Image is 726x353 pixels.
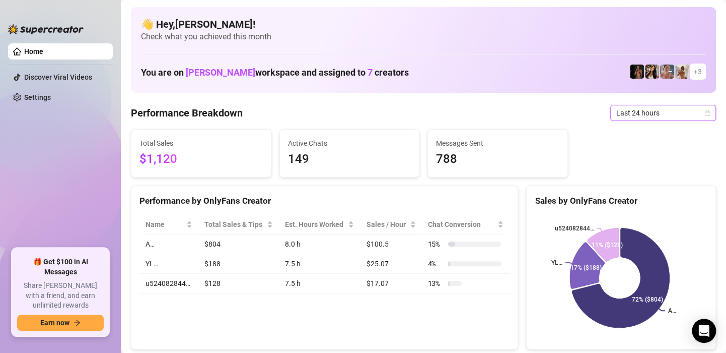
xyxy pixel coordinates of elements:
[704,110,710,116] span: calendar
[139,254,198,274] td: YL…
[139,138,263,149] span: Total Sales
[288,150,411,169] span: 149
[288,138,411,149] span: Active Chats
[551,259,562,266] text: YL…
[139,215,198,234] th: Name
[198,274,279,293] td: $128
[535,194,707,208] div: Sales by OnlyFans Creator
[428,278,444,289] span: 13 %
[279,254,360,274] td: 7.5 h
[428,239,444,250] span: 15 %
[198,254,279,274] td: $188
[555,225,594,232] text: u524082844…
[368,67,373,78] span: 7
[360,215,421,234] th: Sales / Hour
[692,319,716,343] div: Open Intercom Messenger
[139,274,198,293] td: u524082844…
[17,281,104,311] span: Share [PERSON_NAME] with a friend, and earn unlimited rewards
[141,31,706,42] span: Check what you achieved this month
[675,65,689,79] img: Green
[8,24,84,34] img: logo-BBDzfeDw.svg
[198,234,279,254] td: $804
[24,93,51,101] a: Settings
[360,254,421,274] td: $25.07
[139,150,263,169] span: $1,120
[139,234,198,254] td: A…
[279,234,360,254] td: 8.0 h
[17,257,104,277] span: 🎁 Get $100 in AI Messages
[428,258,444,269] span: 4 %
[366,219,407,230] span: Sales / Hour
[630,65,644,79] img: D
[141,67,409,78] h1: You are on workspace and assigned to creators
[146,219,184,230] span: Name
[694,66,702,77] span: + 3
[616,105,710,121] span: Last 24 hours
[139,194,510,208] div: Performance by OnlyFans Creator
[198,215,279,234] th: Total Sales & Tips
[360,234,421,254] td: $100.5
[204,219,265,230] span: Total Sales & Tips
[74,319,81,326] span: arrow-right
[360,274,421,293] td: $17.07
[17,315,104,331] button: Earn nowarrow-right
[668,307,676,314] text: A…
[422,215,510,234] th: Chat Conversion
[186,67,255,78] span: [PERSON_NAME]
[24,73,92,81] a: Discover Viral Videos
[285,219,346,230] div: Est. Hours Worked
[436,138,559,149] span: Messages Sent
[24,47,43,55] a: Home
[660,65,674,79] img: YL
[40,319,69,327] span: Earn now
[279,274,360,293] td: 7.5 h
[428,219,496,230] span: Chat Conversion
[645,65,659,79] img: AD
[131,106,243,120] h4: Performance Breakdown
[436,150,559,169] span: 788
[141,17,706,31] h4: 👋 Hey, [PERSON_NAME] !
